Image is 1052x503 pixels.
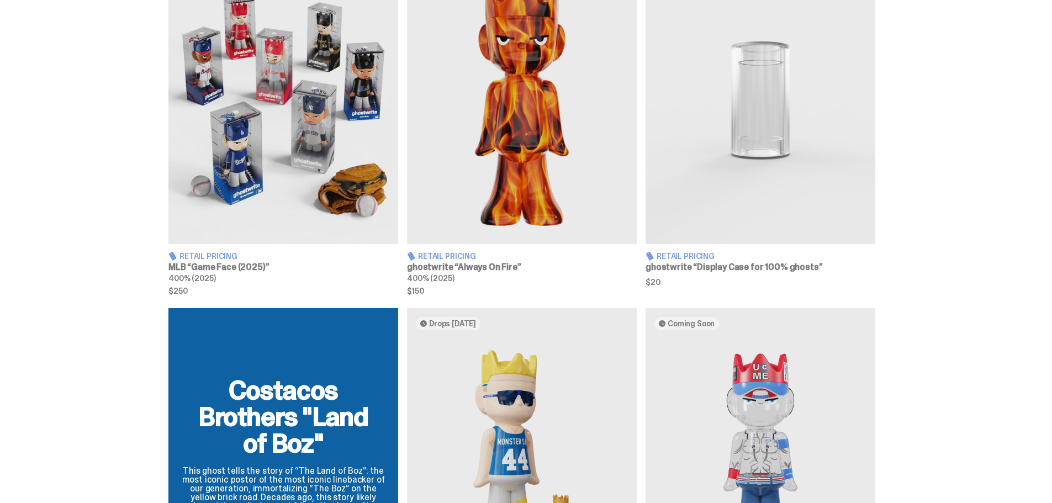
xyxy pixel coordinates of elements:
[179,252,237,260] span: Retail Pricing
[168,287,398,295] span: $250
[429,319,476,328] span: Drops [DATE]
[407,263,637,272] h3: ghostwrite “Always On Fire”
[407,273,454,283] span: 400% (2025)
[168,263,398,272] h3: MLB “Game Face (2025)”
[418,252,476,260] span: Retail Pricing
[668,319,715,328] span: Coming Soon
[646,263,875,272] h3: ghostwrite “Display Case for 100% ghosts”
[182,377,385,457] h2: Costacos Brothers "Land of Boz"
[657,252,715,260] span: Retail Pricing
[646,278,875,286] span: $20
[407,287,637,295] span: $150
[168,273,215,283] span: 400% (2025)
